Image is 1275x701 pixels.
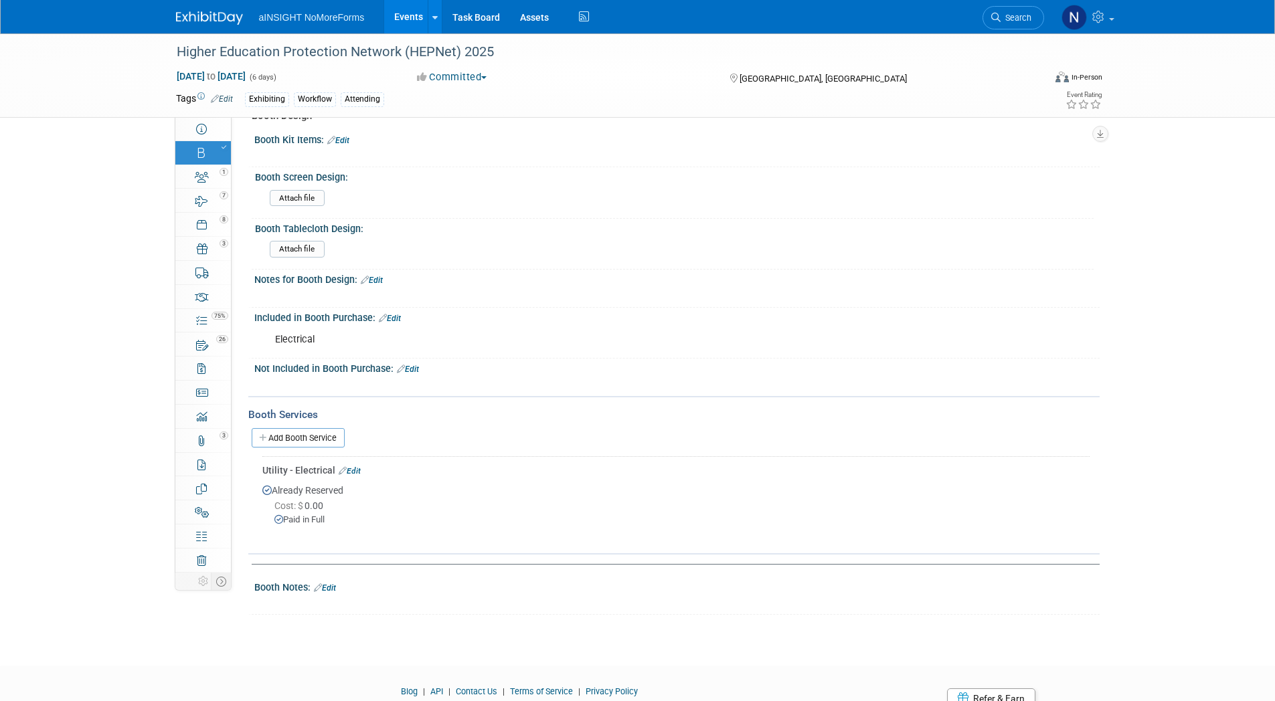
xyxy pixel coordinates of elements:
a: Edit [379,314,401,323]
div: Event Format [965,70,1103,90]
span: 3 [220,239,228,247]
span: 0.00 [274,500,329,511]
span: | [499,686,508,696]
a: Privacy Policy [586,686,638,696]
span: | [575,686,584,696]
span: 26 [216,335,228,343]
a: 75% [175,309,231,332]
div: Not Included in Booth Purchase: [254,359,1100,376]
div: Booth Kit Items: [254,130,1100,147]
i: Booth reservation complete [222,144,226,150]
a: Edit [361,276,383,285]
span: Search [1001,13,1031,23]
td: Tags [176,92,233,107]
a: Terms of Service [510,686,573,696]
div: Booth Notes: [254,577,1100,595]
span: [GEOGRAPHIC_DATA], [GEOGRAPHIC_DATA] [740,74,907,84]
td: Personalize Event Tab Strip [195,573,211,590]
a: Blog [401,686,418,696]
div: Event Rating [1066,92,1102,98]
div: Booth Services [248,407,1100,422]
a: 26 [175,332,231,356]
a: Edit [339,466,361,476]
img: Format-Inperson.png [1055,72,1069,82]
div: Booth Screen Design: [255,167,1094,184]
a: Edit [397,365,419,374]
span: (6 days) [248,73,276,82]
div: Exhibiting [245,92,289,106]
span: 7 [220,191,228,199]
div: Notes for Booth Design: [254,270,1100,287]
a: Edit [211,94,233,104]
span: 1 [220,168,228,176]
img: Nichole Brown [1061,5,1087,30]
td: Toggle Event Tabs [211,573,231,590]
div: Higher Education Protection Network (HEPNet) 2025 [172,40,1024,64]
div: Booth Tablecloth Design: [255,219,1094,235]
a: Contact Us [456,686,497,696]
a: 7 [175,189,231,212]
span: 3 [220,431,228,439]
a: Edit [314,583,336,593]
div: In-Person [1071,72,1102,82]
a: 3 [175,237,231,260]
a: API [430,686,443,696]
div: Included in Booth Purchase: [254,308,1100,325]
span: Cost: $ [274,500,305,511]
button: Committed [412,70,492,84]
div: Electrical [266,326,938,353]
span: | [420,686,428,696]
div: Attending [341,92,384,106]
span: to [205,71,218,82]
a: 8 [175,213,231,236]
span: | [445,686,454,696]
span: 75% [211,312,228,320]
div: Utility - Electrical [262,464,1090,477]
a: Search [983,6,1044,29]
a: 3 [175,429,231,452]
span: 8 [220,215,228,223]
a: Edit [327,136,349,145]
span: aINSIGHT NoMoreForms [259,12,365,23]
div: Paid in Full [274,514,1090,526]
div: Workflow [294,92,336,106]
img: ExhibitDay [176,11,243,25]
a: 1 [175,165,231,189]
a: Add Booth Service [252,428,345,447]
div: Already Reserved [262,477,1090,537]
span: [DATE] [DATE] [176,70,246,82]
